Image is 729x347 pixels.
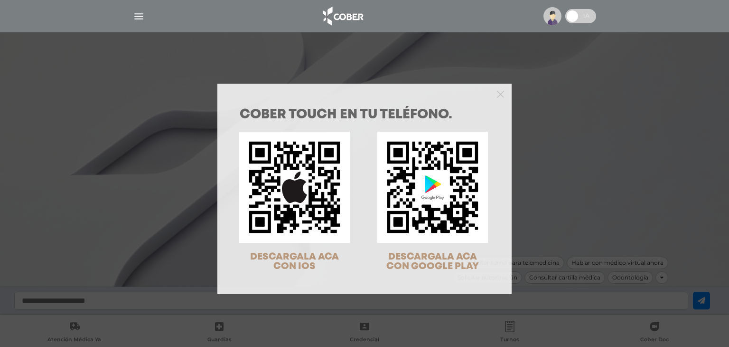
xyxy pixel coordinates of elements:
h1: COBER TOUCH en tu teléfono. [240,108,489,122]
img: qr-code [239,132,350,242]
span: DESCARGALA ACA CON GOOGLE PLAY [386,252,479,271]
span: DESCARGALA ACA CON IOS [250,252,339,271]
button: Close [497,89,504,98]
img: qr-code [377,132,488,242]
